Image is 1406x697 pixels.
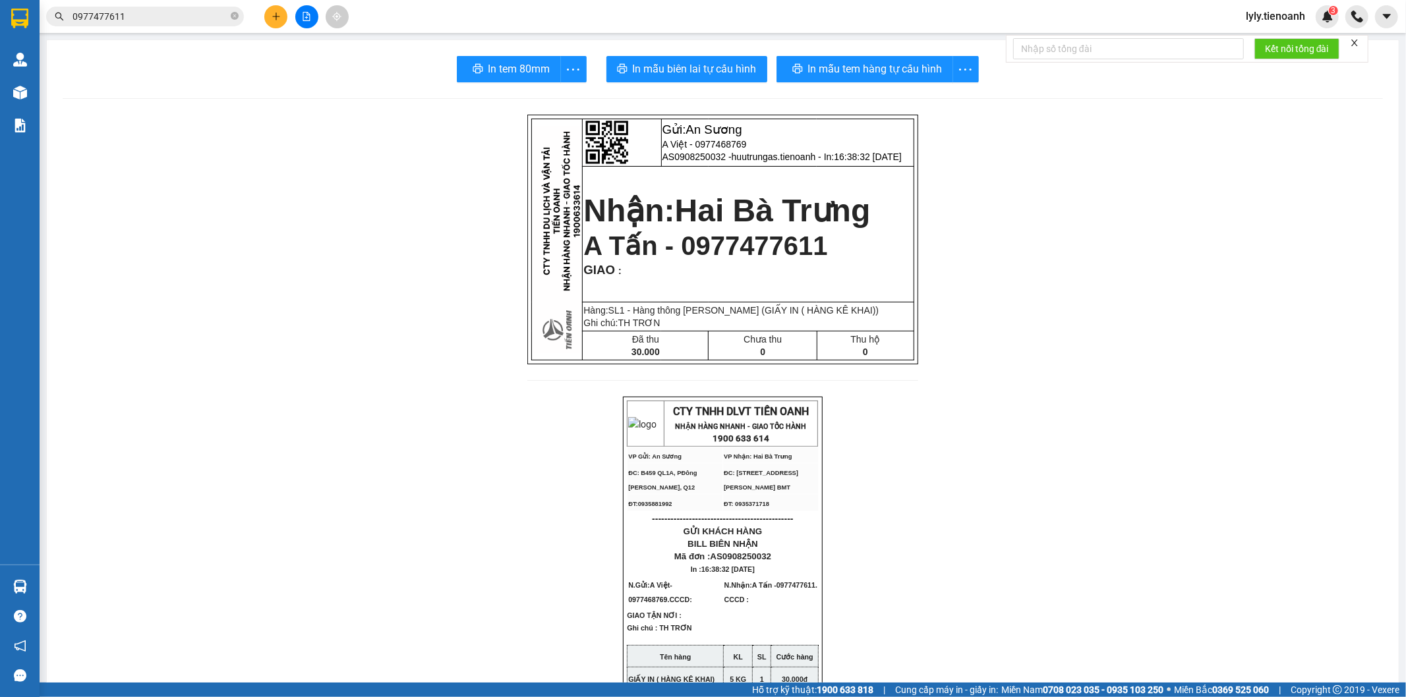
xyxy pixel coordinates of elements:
span: close [1350,38,1359,47]
strong: 0708 023 035 - 0935 103 250 [1043,684,1163,695]
button: file-add [295,5,318,28]
div: Ngày gửi: 16:38 [DATE] [68,26,192,43]
span: ---------------------------------------------- [652,513,793,524]
span: VP Gửi: An Sương [628,453,682,460]
span: Thu hộ [850,334,880,345]
span: plus [272,12,281,21]
span: printer [792,63,803,76]
div: CR : [53,88,100,117]
img: warehouse-icon [13,53,27,67]
span: : [615,265,622,276]
div: SĐT: [99,73,192,88]
span: Miền Bắc [1174,683,1269,697]
span: In mẫu biên lai tự cấu hình [633,61,757,77]
span: aim [332,12,341,21]
span: 0977468769 [139,61,192,71]
span: file-add [302,12,311,21]
span: 0 [760,347,765,357]
span: caret-down [1381,11,1393,22]
span: message [14,669,26,682]
button: more [952,56,979,82]
span: 0977477611 [139,75,192,86]
span: N.Nhận: [724,581,817,603]
span: 30.000 [115,90,144,100]
button: aim [326,5,349,28]
strong: Nhận: [583,193,870,228]
span: A Tấn - [724,581,817,603]
span: TH TRƠN [618,318,660,328]
div: SL: [6,88,53,117]
div: CC : [99,88,146,117]
span: 30.000đ [782,675,807,683]
button: more [560,56,587,82]
span: 16:38:32 [DATE] [834,152,901,162]
strong: SL [757,653,767,661]
sup: 3 [1329,6,1338,15]
img: solution-icon [13,119,27,132]
button: printerIn mẫu tem hàng tự cấu hình [776,56,953,82]
img: phone-icon [1351,11,1363,22]
strong: 0369 525 060 [1212,684,1269,695]
div: Gửi: [6,59,99,73]
span: 1 - Hàng thông [PERSON_NAME] (GIẤY IN ( HÀNG KÊ KHAI)) [620,305,879,316]
span: An Sương [686,123,742,136]
button: caret-down [1375,5,1398,28]
span: Ghi chú : TH TRƠN [627,624,691,642]
span: ĐT:0935881992 [628,501,672,507]
span: AS0908250032 [711,551,772,561]
span: ⚪️ [1167,687,1171,692]
strong: KL [734,653,743,661]
span: In tem 80mm [488,61,550,77]
img: logo-vxr [11,9,28,28]
span: more [561,61,586,78]
button: printerIn tem 80mm [457,56,561,82]
span: Kết nối tổng đài [1265,42,1329,56]
span: VP Nhận: Hai Bà Trưng [724,453,792,460]
div: Tổng: [146,88,192,117]
span: 5 KG [730,675,746,683]
span: Hai Bà Trưng [675,193,871,228]
span: ĐC: B459 QL1A, PĐông [PERSON_NAME], Q12 [628,470,697,491]
span: close-circle [231,11,239,23]
span: A Việt [650,581,670,589]
span: AS0908250032 - [662,152,902,162]
div: SĐT: [99,59,192,73]
strong: Cước hàng [776,653,813,661]
span: A Việt [22,61,48,71]
span: BILL BIÊN NHẬN [688,539,758,549]
span: A Tấn [31,75,55,86]
span: lyly.tienoanh [1235,8,1316,24]
span: copyright [1333,685,1342,694]
span: CCCD: [670,596,694,603]
img: logo.jpg [6,6,59,59]
span: ĐT: 0935371718 [724,501,769,507]
span: more [953,61,978,78]
span: question-circle [14,610,26,623]
span: 0 [69,90,74,100]
span: CTY TNHH DLVT TIẾN OANH [673,405,809,418]
button: printerIn mẫu biên lai tự cấu hình [606,56,767,82]
span: A Tấn - 0977477611 [583,231,827,260]
button: plus [264,5,287,28]
span: Miền Nam [1001,683,1163,697]
span: 3 [1331,6,1335,15]
span: GIAO TẬN NƠI : [627,611,701,619]
img: icon-new-feature [1322,11,1333,22]
img: qr-code [585,121,629,164]
span: Hỗ trợ kỹ thuật: [752,683,873,697]
span: Gửi: [662,123,742,136]
span: GIAO [583,263,615,277]
img: warehouse-icon [13,86,27,99]
span: | [883,683,885,697]
span: Đã thu [632,334,659,345]
span: GIẤY IN ( HÀNG KÊ KHAI) [628,675,715,683]
span: N.Gửi: [628,581,694,603]
span: notification [14,640,26,652]
strong: Tên hàng [660,653,691,661]
div: Nhận: [6,73,99,88]
span: close-circle [231,12,239,20]
div: Nhà xe Tiến Oanh [68,6,192,26]
span: search [55,12,64,21]
input: Tìm tên, số ĐT hoặc mã đơn [73,9,228,24]
span: A Việt - 0977468769 [662,139,747,150]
